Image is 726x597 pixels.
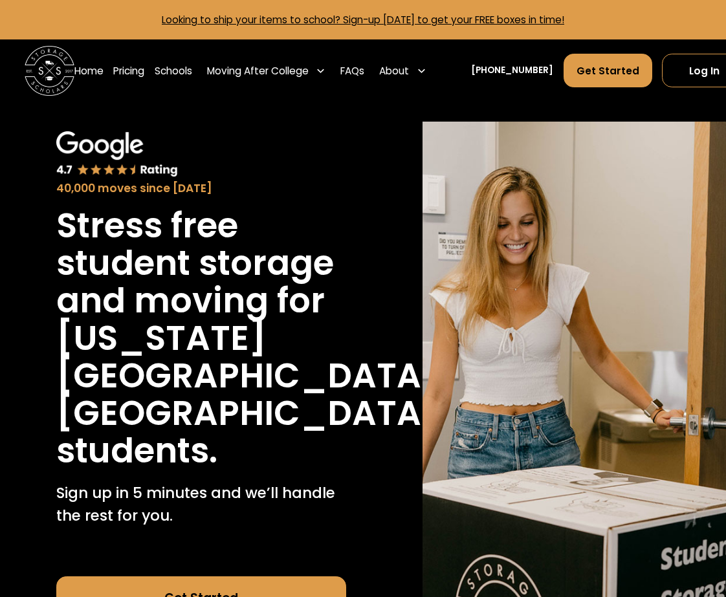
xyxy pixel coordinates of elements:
[56,180,346,197] div: 40,000 moves since [DATE]
[379,63,409,78] div: About
[25,46,74,96] img: Storage Scholars main logo
[56,320,459,432] h1: [US_STATE][GEOGRAPHIC_DATA]-[GEOGRAPHIC_DATA]
[340,53,364,88] a: FAQs
[56,131,178,178] img: Google 4.7 star rating
[207,63,309,78] div: Moving After College
[155,53,192,88] a: Schools
[56,432,217,470] h1: students.
[74,53,104,88] a: Home
[162,13,564,27] a: Looking to ship your items to school? Sign-up [DATE] to get your FREE boxes in time!
[471,64,553,77] a: [PHONE_NUMBER]
[56,482,346,526] p: Sign up in 5 minutes and we’ll handle the rest for you.
[564,54,652,87] a: Get Started
[113,53,144,88] a: Pricing
[56,207,346,320] h1: Stress free student storage and moving for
